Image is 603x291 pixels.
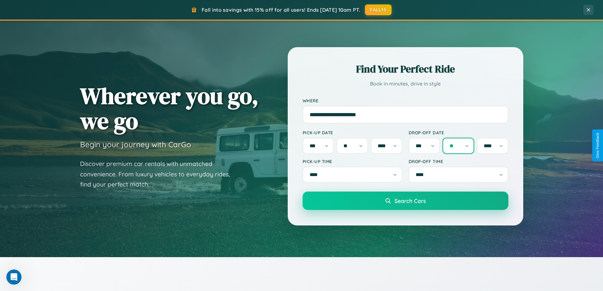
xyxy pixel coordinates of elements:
div: Give Feedback [595,133,600,158]
h1: Wherever you go, we go [80,83,259,133]
iframe: Intercom live chat [6,269,22,285]
button: Search Cars [303,192,508,210]
label: Pick-up Date [303,130,402,135]
h3: Begin your journey with CarGo [80,140,191,149]
label: Drop-off Date [409,130,508,135]
p: Discover premium car rentals with unmatched convenience. From luxury vehicles to everyday rides, ... [80,159,238,190]
span: Search Cars [394,197,426,204]
label: Where [303,98,508,103]
button: FALL15 [365,4,392,15]
label: Pick-up Time [303,159,402,164]
span: Fall into savings with 15% off for all users! Ends [DATE] 10am PT. [202,7,360,13]
h2: Find Your Perfect Ride [303,62,508,76]
p: Book in minutes, drive in style [303,79,508,88]
label: Drop-off Time [409,159,508,164]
